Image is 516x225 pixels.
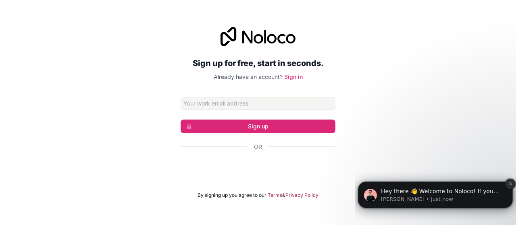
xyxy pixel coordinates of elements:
span: Already have an account? [214,73,283,80]
h2: Sign up for free, start in seconds. [181,56,335,70]
button: Sign up [181,120,335,133]
span: Or [254,143,262,151]
a: Terms [268,192,282,198]
a: Privacy Policy [285,192,318,198]
span: & [282,192,285,198]
span: By signing up you agree to our [198,192,266,198]
iframe: Intercom notifications message [355,165,516,221]
a: Sign in [284,73,303,80]
iframe: Sign in with Google Button [177,160,339,178]
input: Email address [181,97,335,110]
